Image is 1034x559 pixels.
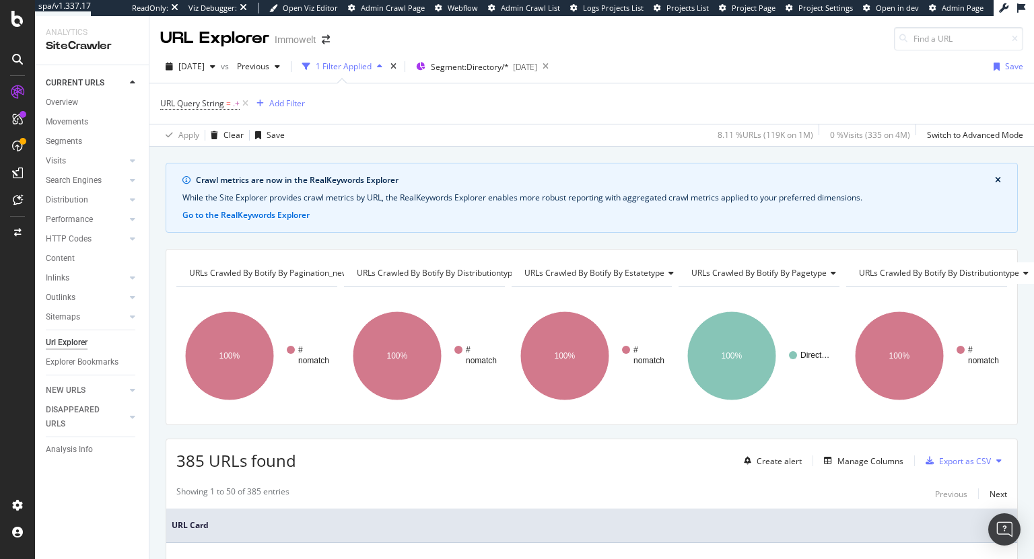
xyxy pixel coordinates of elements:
div: Outlinks [46,291,75,305]
span: URLs Crawled By Botify By pagetype [691,267,827,278]
div: ReadOnly: [132,3,168,13]
span: Open Viz Editor [283,3,338,13]
span: Admin Crawl List [501,3,560,13]
span: URL Query String [160,98,224,109]
div: CURRENT URLS [46,76,104,90]
div: Analytics [46,27,138,38]
div: Next [990,488,1007,500]
svg: A chart. [679,297,839,414]
div: DISAPPEARED URLS [46,403,114,431]
h4: URLs Crawled By Botify By pagetype [689,262,847,284]
div: Crawl metrics are now in the RealKeywords Explorer [196,174,995,186]
div: HTTP Codes [46,232,92,246]
div: Switch to Advanced Mode [927,129,1023,141]
button: Previous [232,56,285,77]
div: 8.11 % URLs ( 119K on 1M ) [718,129,813,141]
span: 2025 Sep. 5th [178,61,205,72]
button: Save [988,56,1023,77]
h4: URLs Crawled By Botify By pagination_new [186,262,368,284]
div: Visits [46,154,66,168]
a: Logs Projects List [570,3,644,13]
a: Segments [46,135,139,149]
a: Projects List [654,3,709,13]
a: Distribution [46,193,126,207]
div: Create alert [757,455,802,467]
div: Previous [935,488,967,500]
div: Url Explorer [46,336,88,350]
div: Clear [223,129,244,141]
div: Add Filter [269,98,305,109]
div: NEW URLS [46,383,85,398]
svg: A chart. [846,297,1007,414]
button: Clear [205,124,244,146]
text: 100% [219,351,240,361]
div: Distribution [46,193,88,207]
span: Project Settings [798,3,853,13]
span: = [226,98,231,109]
span: Admin Page [942,3,984,13]
a: Admin Crawl Page [348,3,425,13]
a: Webflow [435,3,478,13]
a: Project Settings [786,3,853,13]
a: CURRENT URLS [46,76,126,90]
div: URL Explorer [160,27,269,50]
a: Open in dev [863,3,919,13]
span: Previous [232,61,269,72]
div: Viz Debugger: [188,3,237,13]
div: arrow-right-arrow-left [322,35,330,44]
text: 100% [554,351,575,361]
button: Apply [160,124,199,146]
span: 385 URLs found [176,449,296,472]
div: SiteCrawler [46,38,138,54]
div: Content [46,252,75,266]
h4: URLs Crawled By Botify By estatetype [522,262,685,284]
text: # [466,345,471,355]
button: Save [250,124,285,146]
div: Segments [46,135,82,149]
div: 1 Filter Applied [316,61,372,72]
div: Analysis Info [46,443,93,457]
a: HTTP Codes [46,232,126,246]
a: Movements [46,115,139,129]
input: Find a URL [894,27,1023,50]
div: Overview [46,96,78,110]
button: Go to the RealKeywords Explorer [182,209,310,221]
a: Analysis Info [46,443,139,457]
text: Direct… [800,350,829,360]
button: close banner [992,172,1004,189]
button: Create alert [738,450,802,472]
button: Add Filter [251,96,305,112]
button: Switch to Advanced Mode [922,124,1023,146]
a: Sitemaps [46,310,126,324]
div: Performance [46,213,93,227]
span: URLs Crawled By Botify By distributiontype [859,267,1019,278]
a: Performance [46,213,126,227]
span: Open in dev [876,3,919,13]
svg: A chart. [344,297,505,414]
button: 1 Filter Applied [297,56,388,77]
a: Content [46,252,139,266]
span: Logs Projects List [583,3,644,13]
text: # [968,345,973,355]
text: nomatch [466,356,497,365]
div: [DATE] [513,61,537,73]
div: Open Intercom Messenger [988,513,1021,546]
a: Inlinks [46,271,126,285]
h4: URLs Crawled By Botify By distributiontype [354,262,537,284]
div: info banner [166,163,1018,233]
a: Search Engines [46,174,126,188]
div: times [388,60,399,73]
div: 0 % Visits ( 335 on 4M ) [830,129,910,141]
button: Next [990,486,1007,502]
div: Immowelt [275,33,316,46]
a: Admin Page [929,3,984,13]
a: Admin Crawl List [488,3,560,13]
button: Export as CSV [920,450,991,472]
div: While the Site Explorer provides crawl metrics by URL, the RealKeywords Explorer enables more rob... [182,192,1001,204]
div: A chart. [512,297,673,414]
div: Apply [178,129,199,141]
span: Admin Crawl Page [361,3,425,13]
